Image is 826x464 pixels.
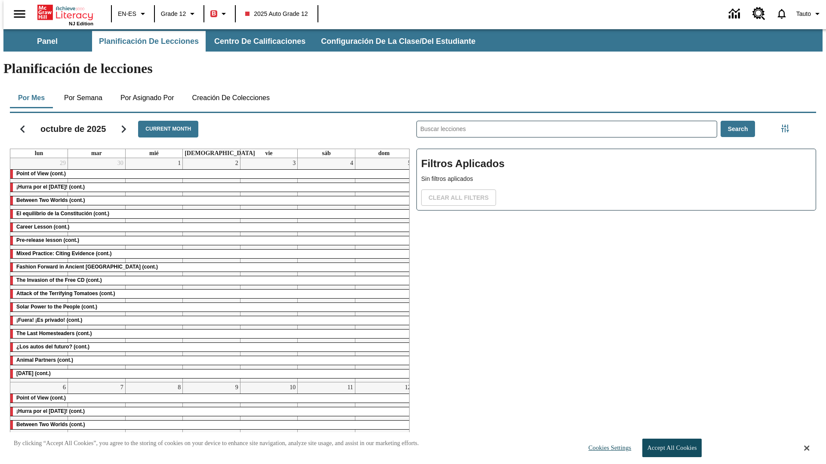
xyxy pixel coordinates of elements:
span: The Last Homesteaders (cont.) [16,330,92,336]
span: Grade 12 [161,9,186,18]
a: viernes [263,149,274,158]
td: 2 de octubre de 2025 [183,158,240,382]
span: Centro de calificaciones [214,37,305,46]
span: ¿Los autos del futuro? (cont.) [16,344,89,350]
span: Attack of the Terrifying Tomatoes (cont.) [16,290,115,296]
div: Between Two Worlds (cont.) [10,196,413,205]
button: Perfil/Configuración [793,6,826,21]
td: 29 de septiembre de 2025 [10,158,68,382]
button: Configuración de la clase/del estudiante [314,31,482,52]
span: Configuración de la clase/del estudiante [321,37,475,46]
button: Panel [4,31,90,52]
span: Solar Power to the People (cont.) [16,304,97,310]
button: Por mes [10,88,53,108]
div: The Invasion of the Free CD (cont.) [10,276,413,285]
a: lunes [33,149,45,158]
div: ¡Hurra por el Día de la Constitución! (cont.) [10,183,413,192]
div: Buscar [410,110,816,447]
a: 8 de octubre de 2025 [176,382,182,393]
button: Por asignado por [114,88,181,108]
span: Point of View (cont.) [16,395,66,401]
div: ¿Los autos del futuro? (cont.) [10,343,413,351]
span: EN-ES [118,9,136,18]
span: Fashion Forward in Ancient Rome (cont.) [16,264,158,270]
span: B [212,8,216,19]
a: 4 de octubre de 2025 [348,158,355,168]
h2: Filtros Aplicados [421,153,811,174]
span: ¡Fuera! ¡Es privado! (cont.) [16,317,82,323]
span: ¡Hurra por el Día de la Constitución! (cont.) [16,184,85,190]
button: Abrir el menú lateral [7,1,32,27]
a: Centro de recursos, Se abrirá en una pestaña nueva. [747,2,771,25]
a: 11 de octubre de 2025 [345,382,354,393]
div: Día del Trabajo (cont.) [10,369,413,378]
a: 12 de octubre de 2025 [403,382,413,393]
span: ¡Hurra por el Día de la Constitución! (cont.) [16,408,85,414]
a: 5 de octubre de 2025 [406,158,413,168]
div: Fashion Forward in Ancient Rome (cont.) [10,263,413,272]
div: Pre-release lesson (cont.) [10,236,413,245]
div: Animal Partners (cont.) [10,356,413,365]
button: Search [721,121,755,137]
button: Boost El color de la clase es rojo. Cambiar el color de la clase. [207,6,232,21]
a: Portada [37,4,93,21]
span: Pre-release lesson (cont.) [16,237,79,243]
div: Career Lesson (cont.) [10,223,413,232]
button: Cookies Settings [581,439,635,457]
span: Between Two Worlds (cont.) [16,421,85,427]
p: By clicking “Accept All Cookies”, you agree to the storing of cookies on your device to enhance s... [14,439,419,448]
a: domingo [376,149,391,158]
button: Seguir [113,118,135,140]
a: 6 de octubre de 2025 [61,382,68,393]
td: 4 de octubre de 2025 [298,158,355,382]
span: NJ Edition [69,21,93,26]
button: Por semana [57,88,109,108]
button: Close [804,444,809,452]
div: Mixed Practice: Citing Evidence (cont.) [10,250,413,258]
a: 9 de octubre de 2025 [234,382,240,393]
span: Mixed Practice: Citing Evidence (cont.) [16,250,111,256]
button: Grado: Grade 12, Elige un grado [157,6,201,21]
a: 2 de octubre de 2025 [234,158,240,168]
div: Subbarra de navegación [3,29,823,52]
div: El equilibrio de la Constitución (cont.) [10,210,413,218]
a: sábado [320,149,332,158]
span: 2025 Auto Grade 12 [245,9,308,18]
td: 3 de octubre de 2025 [240,158,298,382]
span: Animal Partners (cont.) [16,357,73,363]
td: 1 de octubre de 2025 [125,158,183,382]
button: Current Month [138,121,198,137]
button: Language: EN-ES, Selecciona un idioma [114,6,151,21]
a: martes [89,149,104,158]
span: Panel [37,37,58,46]
button: Regresar [12,118,34,140]
span: Point of View (cont.) [16,171,66,177]
a: Notificaciones [771,3,793,25]
span: Día del Trabajo (cont.) [16,370,51,376]
a: 10 de octubre de 2025 [288,382,297,393]
div: Filtros Aplicados [416,149,816,211]
div: Point of View (cont.) [10,394,413,403]
button: Creación de colecciones [185,88,277,108]
button: Planificación de lecciones [92,31,206,52]
div: Portada [37,3,93,26]
div: Solar Power to the People (cont.) [10,303,413,311]
span: Planificación de lecciones [99,37,199,46]
span: The Invasion of the Free CD (cont.) [16,277,102,283]
div: ¡Hurra por el Día de la Constitución! (cont.) [10,407,413,416]
div: Point of View (cont.) [10,170,413,178]
div: The Last Homesteaders (cont.) [10,330,413,338]
span: Career Lesson (cont.) [16,224,69,230]
button: Centro de calificaciones [207,31,312,52]
p: Sin filtros aplicados [421,174,811,183]
div: Subbarra de navegación [3,31,483,52]
a: 3 de octubre de 2025 [291,158,297,168]
a: miércoles [148,149,160,158]
td: 5 de octubre de 2025 [355,158,413,382]
span: El equilibrio de la Constitución (cont.) [16,211,109,217]
div: ¡Fuera! ¡Es privado! (cont.) [10,316,413,325]
h2: octubre de 2025 [40,124,106,134]
a: 30 de septiembre de 2025 [116,158,125,168]
a: 29 de septiembre de 2025 [58,158,68,168]
button: Menú lateral de filtros [777,120,794,137]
